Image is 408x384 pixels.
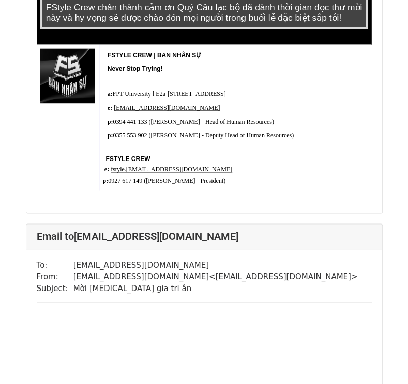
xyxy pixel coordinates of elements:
span: FStyle Crew chân thành cảm ơn Quý Câu lạc bộ đã dành thời gian đọc thư mời này và hy vọng sẽ được... [46,2,365,23]
td: To: [37,260,73,271]
span: p: [108,132,113,139]
span: e: [104,166,109,173]
span: fstyle [111,166,125,173]
span: a: [108,90,113,98]
img: AD_4nXfpmDvni-5E6Ryo2GsYePHZUibasdVGucKH7h_NDhNyf33J4ozbviUuPdDUNxMS_DsT0xSzQQV3JIhot_2O-hD697Uqu... [40,48,95,103]
span: FSTYLE CREW | BAN NHÂN SỰ [108,52,201,59]
td: [EMAIL_ADDRESS][DOMAIN_NAME] < [EMAIL_ADDRESS][DOMAIN_NAME] > [73,271,358,283]
span: [EMAIL_ADDRESS][DOMAIN_NAME] [114,104,220,111]
span: FSTYLE CREW [105,155,150,163]
span: e: [108,104,112,111]
span: Never Stop Trying! [108,65,163,72]
span: 0394 441 133 ([PERSON_NAME] - Head of Human Resources) [113,118,274,125]
td: Subject: [37,283,73,295]
span: FPT University l E2a-[STREET_ADDRESS] [113,90,226,98]
span: .[EMAIL_ADDRESS][DOMAIN_NAME] [111,166,232,173]
div: Tiện ích trò chuyện [356,334,408,384]
span: 0927 617 149 ([PERSON_NAME] - President) [108,177,225,184]
h4: Email to [EMAIL_ADDRESS][DOMAIN_NAME] [37,230,372,243]
span: p: [102,177,108,184]
td: Mời [MEDICAL_DATA] gia tri ân [73,283,358,295]
td: [EMAIL_ADDRESS][DOMAIN_NAME] [73,260,358,271]
span: 0355 553 902 ([PERSON_NAME] - Deputy Head of Human Resources) [113,132,294,139]
iframe: Chat Widget [356,334,408,384]
td: From: [37,271,73,283]
span: p: [108,118,113,125]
